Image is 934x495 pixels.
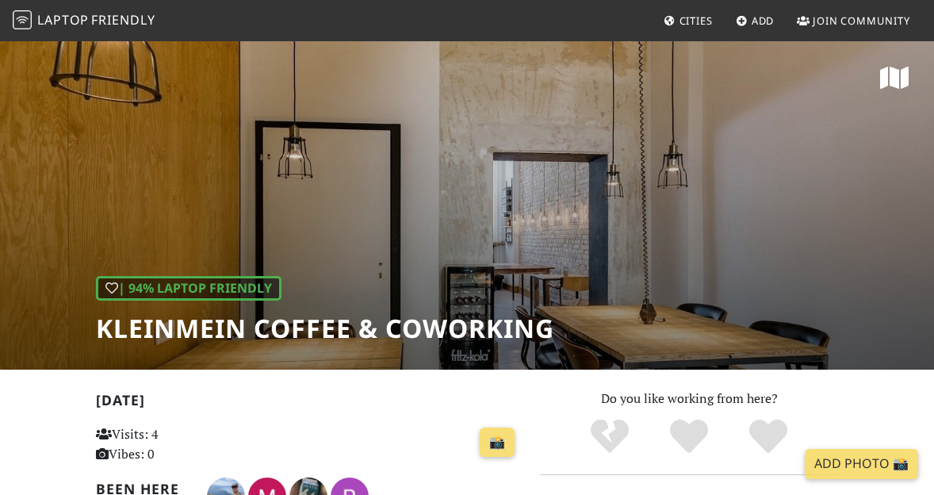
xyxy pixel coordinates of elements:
[96,392,521,415] h2: [DATE]
[729,417,808,457] div: Definitely!
[570,417,649,457] div: No
[96,313,554,343] h1: KleinMein Coffee & Coworking
[657,6,719,35] a: Cities
[805,449,918,479] a: Add Photo 📸
[540,389,838,409] p: Do you like working from here?
[752,13,775,28] span: Add
[729,6,781,35] a: Add
[96,276,281,301] div: | 94% Laptop Friendly
[649,417,729,457] div: Yes
[679,13,713,28] span: Cities
[13,7,155,35] a: LaptopFriendly LaptopFriendly
[813,13,910,28] span: Join Community
[37,11,89,29] span: Laptop
[13,10,32,29] img: LaptopFriendly
[96,424,225,465] p: Visits: 4 Vibes: 0
[790,6,917,35] a: Join Community
[480,428,515,458] a: 📸
[91,11,155,29] span: Friendly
